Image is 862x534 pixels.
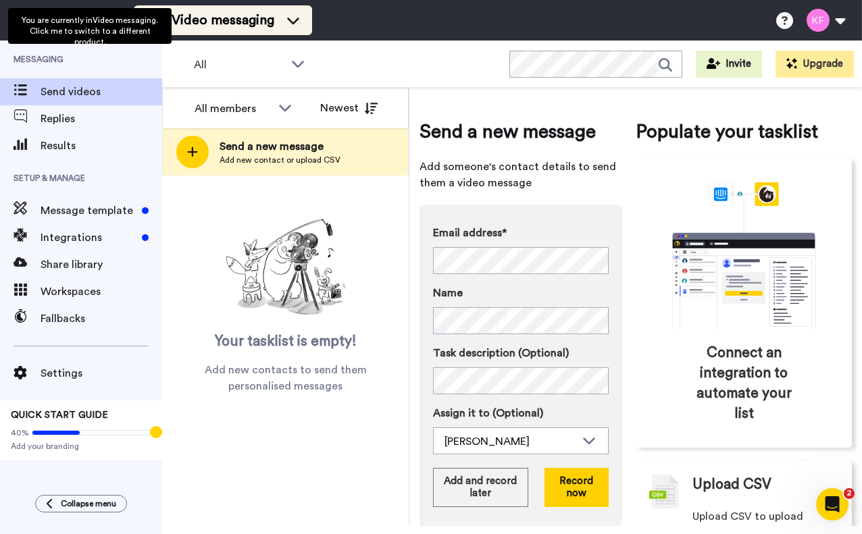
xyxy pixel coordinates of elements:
[194,57,284,73] span: All
[218,213,353,321] img: ready-set-action.png
[696,51,762,78] button: Invite
[22,16,158,46] span: You are currently in Video messaging . Click me to switch to a different product.
[220,155,340,165] span: Add new contact or upload CSV
[182,362,388,394] span: Add new contacts to send them personalised messages
[41,138,162,154] span: Results
[11,427,29,438] span: 40%
[41,311,162,327] span: Fallbacks
[649,475,679,508] img: csv-grey.png
[41,230,136,246] span: Integrations
[433,345,609,361] label: Task description (Optional)
[433,285,463,301] span: Name
[310,95,388,122] button: Newest
[636,118,852,145] span: Populate your tasklist
[11,441,151,452] span: Add your branding
[41,84,162,100] span: Send videos
[816,488,848,520] iframe: Intercom live chat
[41,365,162,381] span: Settings
[445,433,576,450] div: [PERSON_NAME]
[220,138,340,155] span: Send a new message
[776,51,854,78] button: Upgrade
[150,426,162,438] div: Tooltip anchor
[195,101,272,117] div: All members
[11,410,108,420] span: QUICK START GUIDE
[692,475,771,495] span: Upload CSV
[35,495,127,512] button: Collapse menu
[41,203,136,219] span: Message template
[844,488,855,499] span: 2
[544,468,609,507] button: Record now
[642,182,845,329] div: animation
[420,159,622,191] span: Add someone's contact details to send them a video message
[41,257,162,273] span: Share library
[693,343,794,424] span: Connect an integration to automate your list
[41,111,162,127] span: Replies
[433,405,609,421] label: Assign it to (Optional)
[433,468,528,507] button: Add and record later
[41,284,162,300] span: Workspaces
[61,498,116,509] span: Collapse menu
[172,11,274,30] span: Video messaging
[420,118,622,145] span: Send a new message
[433,225,609,241] label: Email address*
[215,331,357,352] span: Your tasklist is empty!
